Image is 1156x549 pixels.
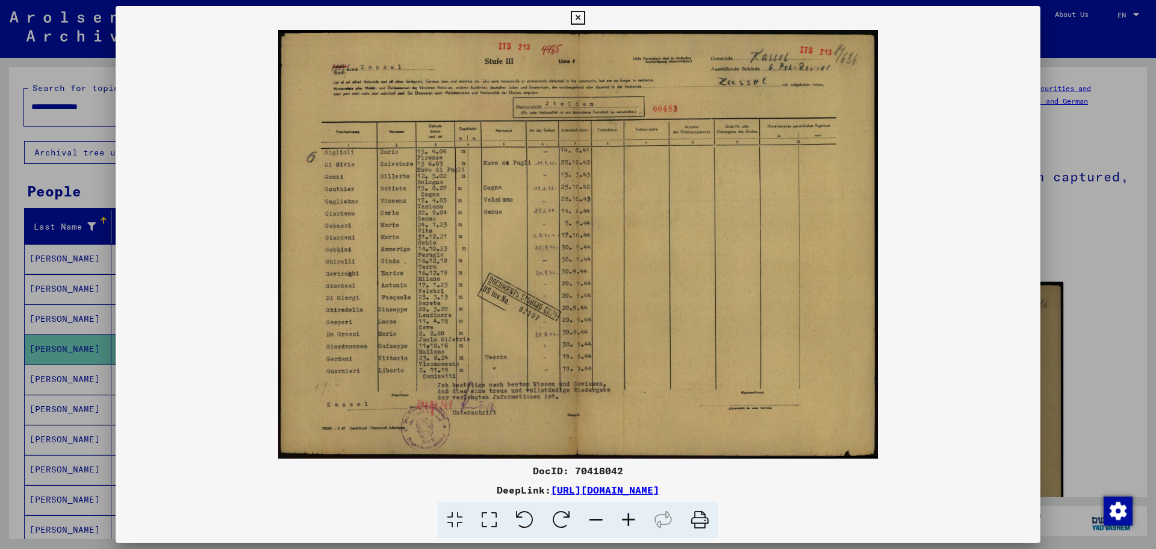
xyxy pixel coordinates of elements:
[551,484,659,496] a: [URL][DOMAIN_NAME]
[116,30,1040,459] img: 001.jpg
[1103,496,1132,525] div: Change consent
[116,463,1040,478] div: DocID: 70418042
[1104,497,1133,525] img: Change consent
[116,483,1040,497] div: DeepLink:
